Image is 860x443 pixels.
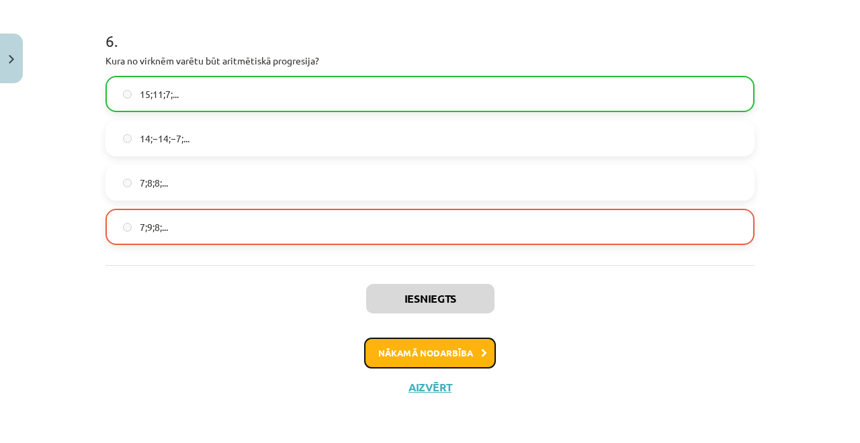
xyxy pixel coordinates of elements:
button: Iesniegts [366,284,494,313]
input: 7;8;8;... [123,179,132,187]
input: 7;9;8;... [123,223,132,232]
h1: 6 . [105,8,755,50]
input: 14;−14;−7;... [123,134,132,143]
span: 14;−14;−7;... [140,132,189,146]
span: 7;9;8;... [140,220,168,234]
button: Nākamā nodarbība [364,338,496,368]
button: Aizvērt [404,381,456,394]
img: icon-close-lesson-0947bae3869378f0d4975bcd49f059093ad1ed9edebbc8119c70593378902aed.svg [9,55,14,64]
span: 15;11;7;... [140,87,179,101]
input: 15;11;7;... [123,90,132,99]
p: Kura no virknēm varētu būt aritmētiskā progresija? [105,54,755,68]
span: 7;8;8;... [140,176,168,190]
